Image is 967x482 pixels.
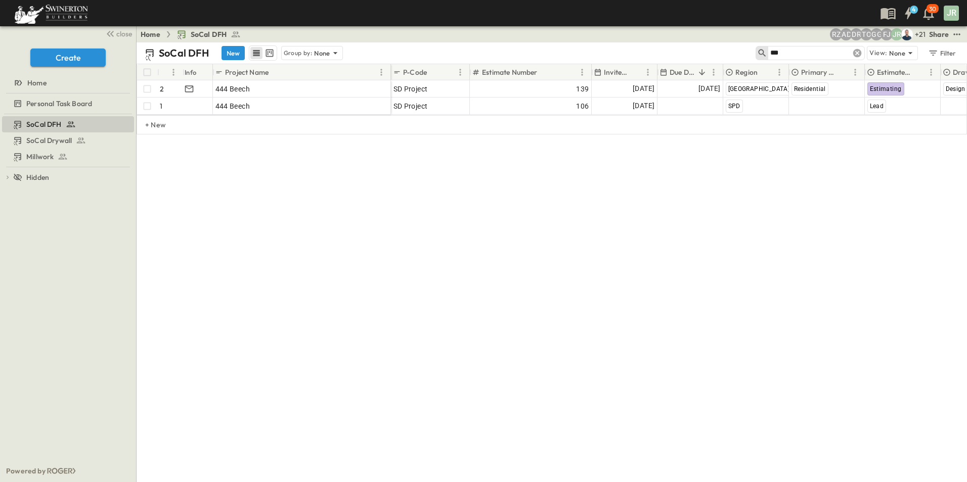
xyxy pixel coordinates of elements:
[12,3,90,24] img: 6c363589ada0b36f064d841b69d3a419a338230e66bb0a533688fa5cc3e9e735.png
[870,28,883,40] div: Gerrad Gerber (gerrad.gerber@swinerton.com)
[215,84,250,94] span: 444 Beech
[760,67,771,78] button: Sort
[642,66,654,78] button: Menu
[633,100,654,112] span: [DATE]
[215,101,250,111] span: 444 Beech
[870,85,902,92] span: Estimating
[2,117,132,131] a: SoCal DFH
[944,6,959,21] div: JR
[284,48,313,58] p: Group by:
[393,84,428,94] span: SD Project
[30,49,106,67] button: Create
[951,28,963,40] button: test
[26,172,49,182] span: Hidden
[393,101,428,111] span: SD Project
[773,66,785,78] button: Menu
[912,6,915,14] h6: 4
[929,29,949,39] div: Share
[429,67,440,78] button: Sort
[924,46,959,60] button: Filter
[604,67,629,77] p: Invite Date
[901,28,913,40] img: Brandon Norcutt (brandon.norcutt@swinerton.com)
[157,64,183,80] div: #
[26,135,72,146] span: SoCal Drywall
[2,95,134,112] div: Personal Task Boardtest
[2,132,134,149] div: SoCal Drywalltest
[167,66,180,78] button: Menu
[375,66,387,78] button: Menu
[801,67,836,77] p: Primary Market
[225,67,269,77] p: Project Name
[889,48,905,58] p: None
[633,83,654,94] span: [DATE]
[2,76,132,90] a: Home
[838,67,849,78] button: Sort
[177,29,241,39] a: SoCal DFH
[929,5,936,13] p: 30
[928,47,956,59] div: Filter
[698,83,720,94] span: [DATE]
[183,64,213,80] div: Info
[576,84,589,94] span: 139
[102,26,134,40] button: close
[576,101,589,111] span: 106
[860,28,872,40] div: Travis Osterloh (travis.osterloh@swinerton.com)
[161,67,172,78] button: Sort
[191,29,227,39] span: SoCal DFH
[915,29,925,39] p: + 21
[2,149,134,165] div: Millworktest
[898,4,918,22] button: 4
[185,58,197,86] div: Info
[263,47,276,59] button: kanban view
[141,29,160,39] a: Home
[141,29,247,39] nav: breadcrumbs
[160,84,164,94] p: 2
[925,66,937,78] button: Menu
[891,28,903,40] div: Joshua Russell (joshua.russell@swinerton.com)
[482,67,538,77] p: Estimate Number
[877,67,912,77] p: Estimate Status
[631,67,642,78] button: Sort
[159,46,209,60] p: SoCal DFH
[881,28,893,40] div: Francisco J. Sanchez (frsanchez@swinerton.com)
[943,5,960,22] button: JR
[26,152,54,162] span: Millwork
[850,28,862,40] div: Daniel Roush (daniel.roush@swinerton.com)
[2,116,134,132] div: SoCal DFHtest
[314,48,330,58] p: None
[728,85,790,92] span: [GEOGRAPHIC_DATA]
[670,67,694,77] p: Due Date
[454,66,466,78] button: Menu
[403,67,427,77] p: P-Code
[869,47,887,59] p: View:
[2,133,132,148] a: SoCal Drywall
[708,66,720,78] button: Menu
[728,103,740,110] span: SPD
[735,67,758,77] p: Region
[849,66,861,78] button: Menu
[576,66,588,78] button: Menu
[250,47,262,59] button: row view
[145,120,151,130] p: + New
[794,85,826,92] span: Residential
[540,67,551,78] button: Sort
[116,29,132,39] span: close
[2,97,132,111] a: Personal Task Board
[27,78,47,88] span: Home
[271,67,282,78] button: Sort
[2,150,132,164] a: Millwork
[840,28,852,40] div: Alyssa De Robertis (aderoberti@swinerton.com)
[222,46,245,60] button: New
[914,67,925,78] button: Sort
[26,119,62,129] span: SoCal DFH
[249,45,277,61] div: table view
[830,28,842,40] div: Robert Zeilinger (robert.zeilinger@swinerton.com)
[26,99,92,109] span: Personal Task Board
[696,67,708,78] button: Sort
[870,103,884,110] span: Lead
[160,101,162,111] p: 1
